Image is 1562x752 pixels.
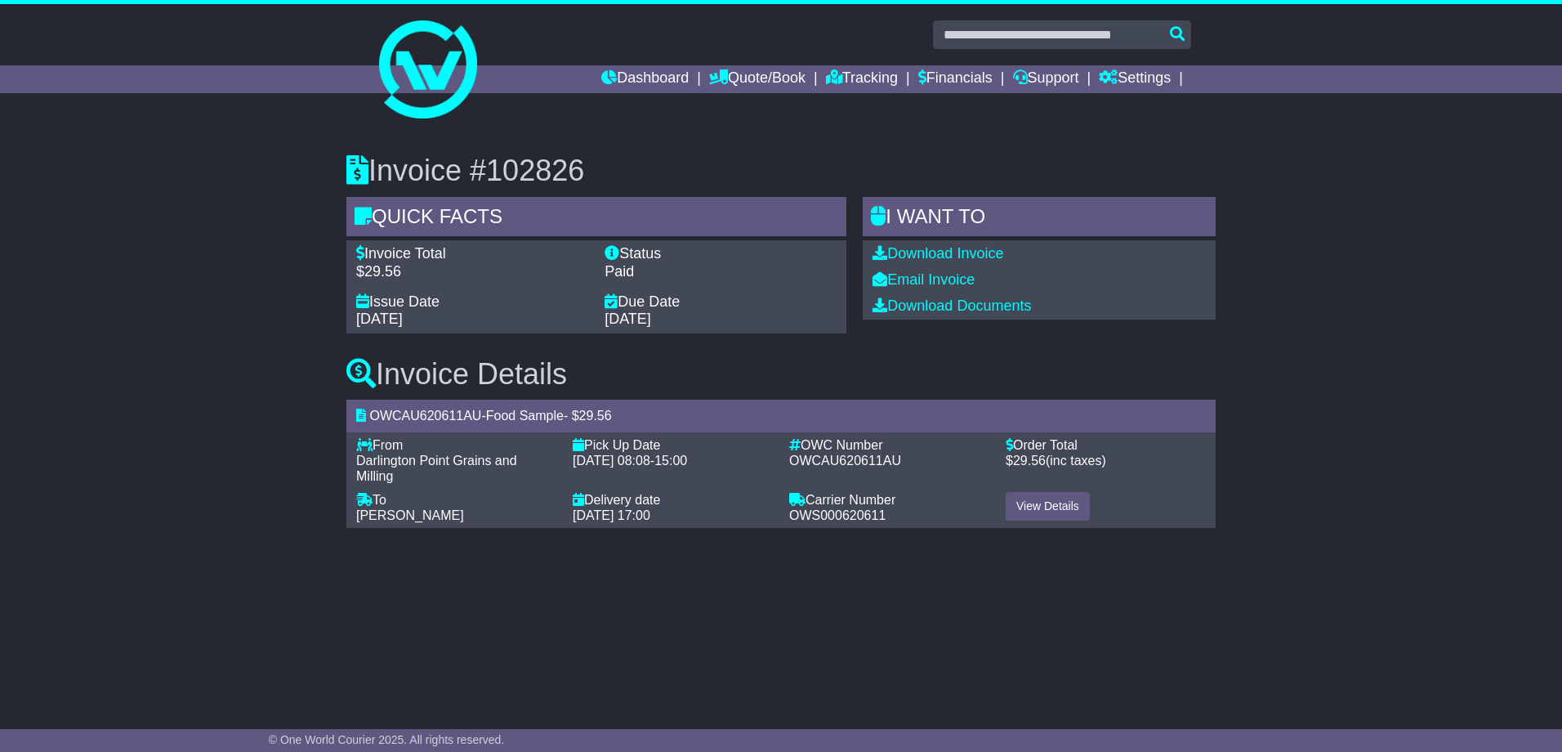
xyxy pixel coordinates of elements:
[872,271,975,288] a: Email Invoice
[356,508,464,522] span: [PERSON_NAME]
[356,454,517,483] span: Darlington Point Grains and Milling
[573,437,773,453] div: Pick Up Date
[709,65,806,93] a: Quote/Book
[356,245,588,263] div: Invoice Total
[789,454,901,468] span: OWCAU620611AU
[1006,437,1206,453] div: Order Total
[1006,492,1090,521] a: View Details
[654,454,687,468] span: 15:00
[789,492,989,508] div: Carrier Number
[1013,454,1046,468] span: 29.56
[826,65,898,93] a: Tracking
[573,492,773,508] div: Delivery date
[605,245,837,263] div: Status
[573,453,773,468] div: -
[573,454,650,468] span: [DATE] 08:08
[789,508,886,522] span: OWS000620611
[918,65,993,93] a: Financials
[863,197,1216,241] div: I WANT to
[356,293,588,311] div: Issue Date
[346,197,846,241] div: Quick Facts
[346,154,1216,187] h3: Invoice #102826
[573,508,650,522] span: [DATE] 17:00
[789,437,989,453] div: OWC Number
[605,311,837,329] div: [DATE]
[605,263,837,281] div: Paid
[486,409,564,423] span: Food Sample
[872,245,1003,262] a: Download Invoice
[601,65,689,93] a: Dashboard
[356,437,556,453] div: From
[346,400,1216,432] div: - - $
[356,311,588,329] div: [DATE]
[369,409,481,423] span: OWCAU620611AU
[605,293,837,311] div: Due Date
[872,298,1031,314] a: Download Documents
[1013,65,1079,93] a: Support
[1099,65,1171,93] a: Settings
[1006,453,1206,468] div: $ (inc taxes)
[346,358,1216,391] h3: Invoice Details
[356,263,588,281] div: $29.56
[579,409,612,423] span: 29.56
[269,733,505,746] span: © One World Courier 2025. All rights reserved.
[356,492,556,508] div: To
